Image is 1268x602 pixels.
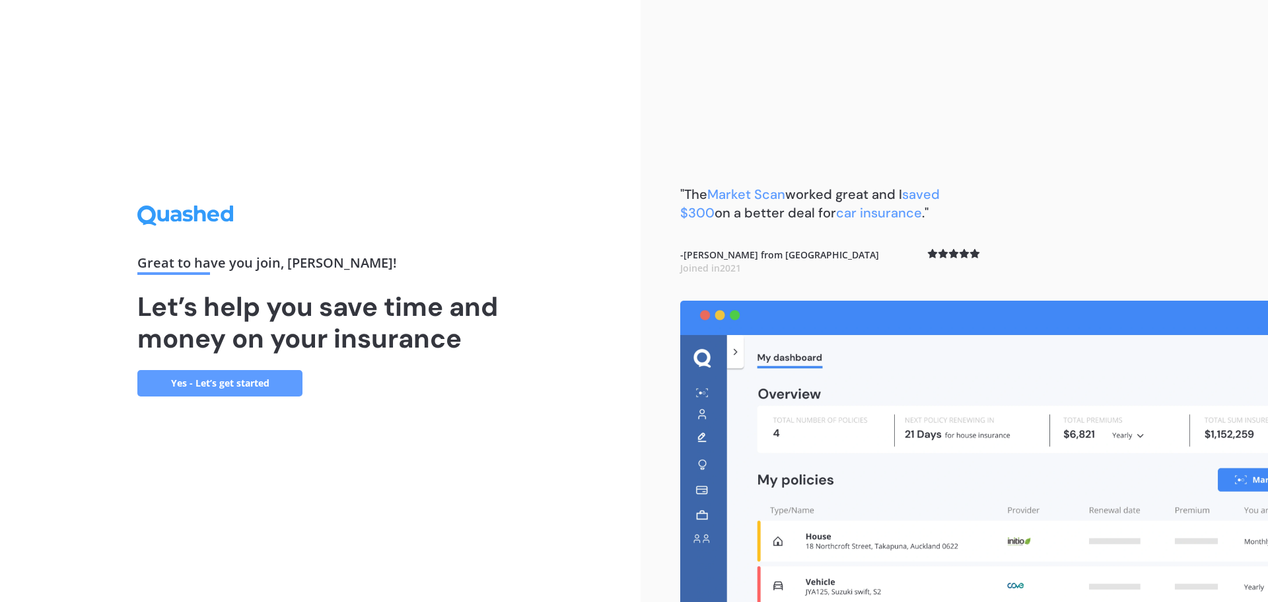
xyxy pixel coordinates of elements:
[707,186,785,203] span: Market Scan
[680,186,940,221] b: "The worked great and I on a better deal for ."
[137,370,302,396] a: Yes - Let’s get started
[836,204,922,221] span: car insurance
[680,262,741,274] span: Joined in 2021
[680,248,879,274] b: - [PERSON_NAME] from [GEOGRAPHIC_DATA]
[137,291,503,354] h1: Let’s help you save time and money on your insurance
[680,301,1268,602] img: dashboard.webp
[680,186,940,221] span: saved $300
[137,256,503,275] div: Great to have you join , [PERSON_NAME] !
